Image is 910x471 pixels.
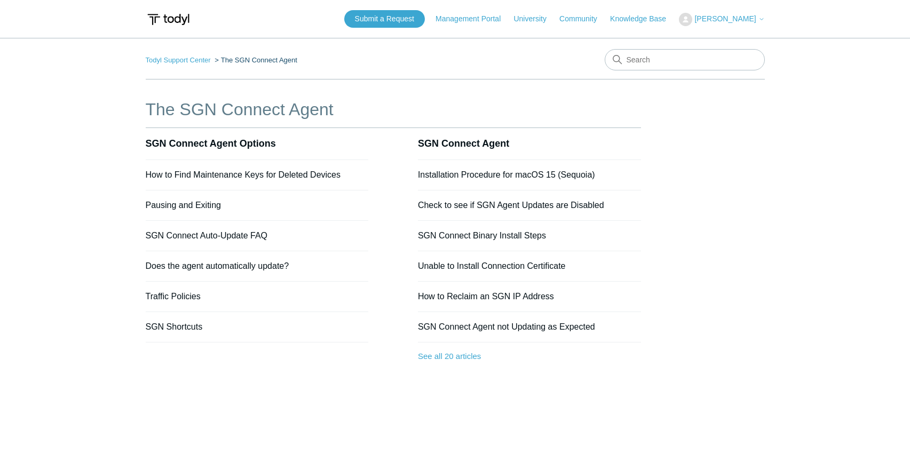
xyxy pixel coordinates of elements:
[418,342,641,371] a: See all 20 articles
[694,14,756,23] span: [PERSON_NAME]
[146,231,268,240] a: SGN Connect Auto-Update FAQ
[146,138,276,149] a: SGN Connect Agent Options
[146,170,341,179] a: How to Find Maintenance Keys for Deleted Devices
[146,97,641,122] h1: The SGN Connect Agent
[146,10,191,29] img: Todyl Support Center Help Center home page
[146,56,213,64] li: Todyl Support Center
[513,13,557,25] a: University
[605,49,765,70] input: Search
[146,292,201,301] a: Traffic Policies
[146,201,221,210] a: Pausing and Exiting
[418,231,546,240] a: SGN Connect Binary Install Steps
[418,322,595,331] a: SGN Connect Agent not Updating as Expected
[610,13,677,25] a: Knowledge Base
[344,10,425,28] a: Submit a Request
[679,13,764,26] button: [PERSON_NAME]
[146,261,289,270] a: Does the agent automatically update?
[418,170,595,179] a: Installation Procedure for macOS 15 (Sequoia)
[212,56,297,64] li: The SGN Connect Agent
[559,13,608,25] a: Community
[418,201,604,210] a: Check to see if SGN Agent Updates are Disabled
[146,322,203,331] a: SGN Shortcuts
[146,56,211,64] a: Todyl Support Center
[418,292,554,301] a: How to Reclaim an SGN IP Address
[436,13,511,25] a: Management Portal
[418,261,566,270] a: Unable to Install Connection Certificate
[418,138,509,149] a: SGN Connect Agent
